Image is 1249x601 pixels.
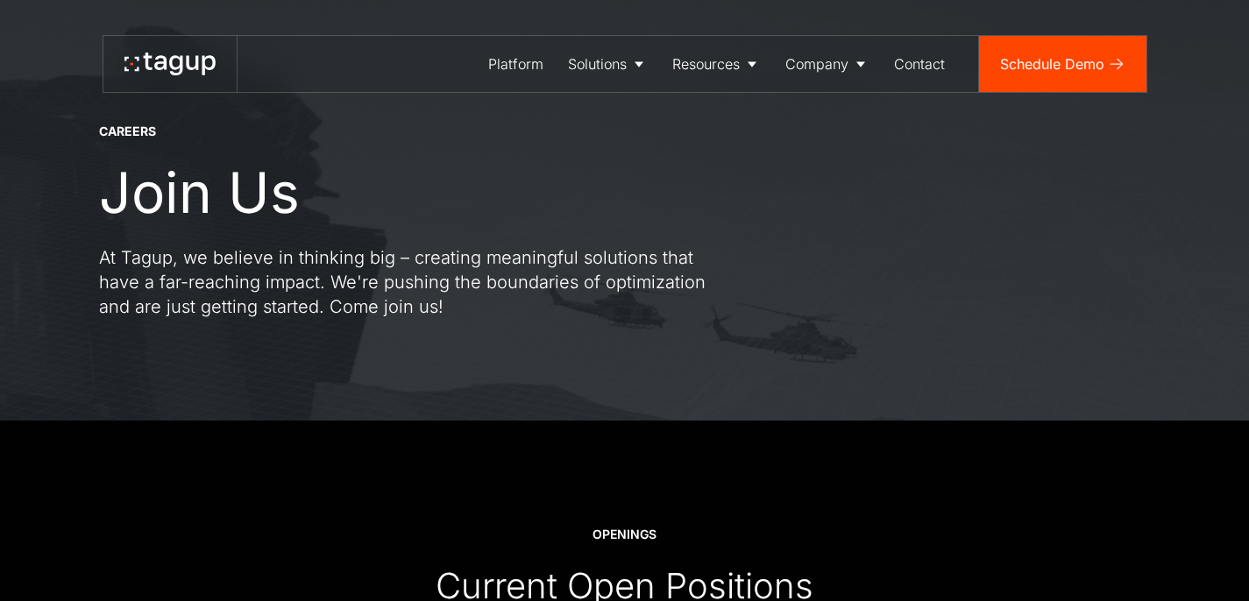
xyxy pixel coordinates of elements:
a: Resources [660,36,773,92]
a: Schedule Demo [979,36,1146,92]
a: Company [773,36,882,92]
h1: Join Us [99,161,300,224]
a: Contact [882,36,957,92]
div: Company [785,53,848,74]
div: Resources [672,53,740,74]
p: At Tagup, we believe in thinking big – creating meaningful solutions that have a far-reaching imp... [99,245,730,319]
div: Platform [488,53,543,74]
div: CAREERS [99,123,156,140]
a: Solutions [556,36,660,92]
div: Contact [894,53,945,74]
a: Platform [476,36,556,92]
div: Schedule Demo [1000,53,1104,74]
div: OPENINGS [593,526,656,543]
div: Solutions [568,53,627,74]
